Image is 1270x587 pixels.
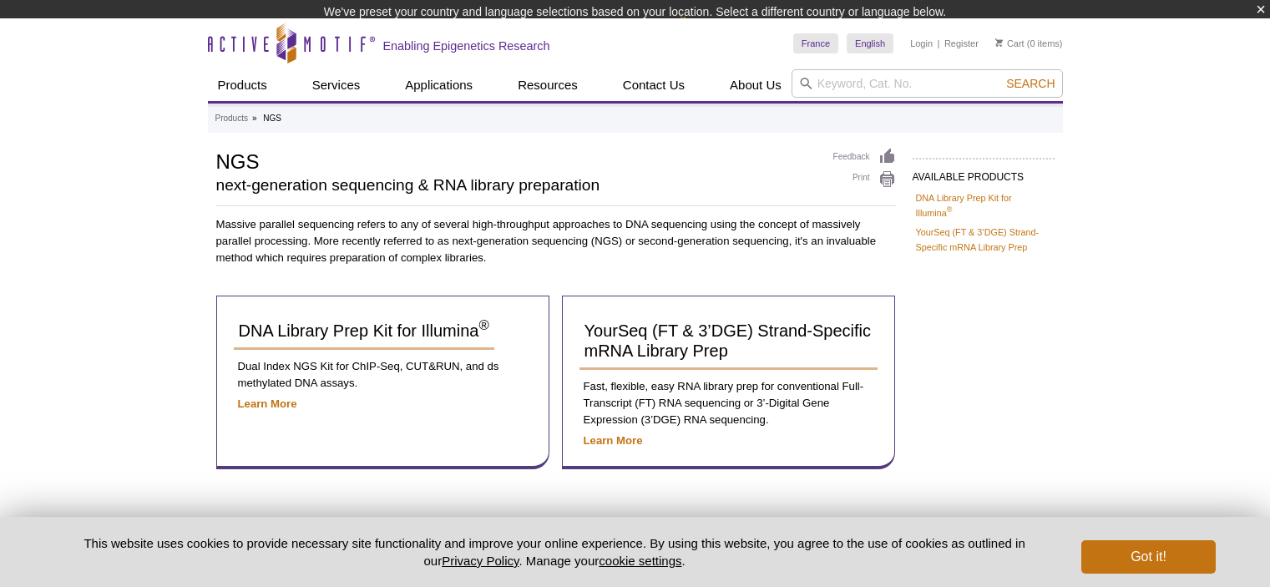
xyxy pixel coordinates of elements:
a: Applications [395,69,483,101]
p: Dual Index NGS Kit for ChIP-Seq, CUT&RUN, and ds methylated DNA assays. [234,358,532,392]
li: (0 items) [995,33,1063,53]
span: DNA Library Prep Kit for Illumina [239,321,489,340]
h2: AVAILABLE PRODUCTS [913,158,1055,188]
a: DNA Library Prep Kit for Illumina® [234,313,494,350]
a: Learn More [238,397,297,410]
img: Your Cart [995,38,1003,47]
a: English [847,33,893,53]
a: Privacy Policy [442,554,519,568]
span: Search [1006,77,1055,90]
p: This website uses cookies to provide necessary site functionality and improve your online experie... [55,534,1055,569]
h2: Enabling Epigenetics Research [383,38,550,53]
a: Products [208,69,277,101]
a: YourSeq (FT & 3’DGE) Strand-Specific mRNA Library Prep [916,225,1051,255]
a: Feedback [833,148,896,166]
li: | [938,33,940,53]
a: Print [833,170,896,189]
a: Learn More [584,434,643,447]
a: DNA Library Prep Kit for Illumina® [916,190,1051,220]
button: Got it! [1081,540,1215,574]
sup: ® [947,205,953,214]
a: Services [302,69,371,101]
sup: ® [478,317,488,333]
a: Register [944,38,979,49]
a: France [793,33,838,53]
a: About Us [720,69,792,101]
a: Cart [995,38,1025,49]
a: Resources [508,69,588,101]
a: Contact Us [613,69,695,101]
button: Search [1001,76,1060,91]
a: Products [215,111,248,126]
h2: next-generation sequencing & RNA library preparation [216,178,817,193]
a: YourSeq (FT & 3’DGE) Strand-Specific mRNA Library Prep [579,313,878,370]
input: Keyword, Cat. No. [792,69,1063,98]
a: Login [910,38,933,49]
h1: NGS [216,148,817,173]
img: Change Here [680,13,724,52]
button: cookie settings [599,554,681,568]
li: » [252,114,257,123]
li: NGS [263,114,281,123]
span: YourSeq (FT & 3’DGE) Strand-Specific mRNA Library Prep [584,321,871,360]
p: Massive parallel sequencing refers to any of several high-throughput approaches to DNA sequencing... [216,216,896,266]
p: Fast, flexible, easy RNA library prep for conventional Full-Transcript (FT) RNA sequencing or 3’-... [579,378,878,428]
